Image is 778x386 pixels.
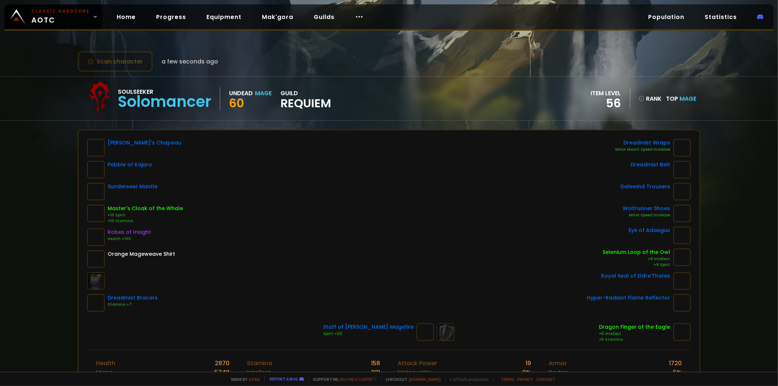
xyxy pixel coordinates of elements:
div: Intellect [247,368,271,377]
div: Wolfrunner Shoes [623,205,670,212]
span: Made by [227,377,260,382]
div: +10 Stamina [108,218,183,224]
span: a few seconds ago [162,57,218,66]
div: Armor [549,359,567,368]
div: Royal Seal of Eldre'Thalas [601,272,670,280]
img: item-11990 [673,248,691,266]
div: Health [96,359,115,368]
div: 321 [371,368,380,377]
img: item-13008 [673,183,691,200]
button: Scan character [78,51,153,72]
img: item-16703 [87,294,105,312]
div: Undead [229,89,253,98]
div: +9 Spirit [603,262,670,268]
a: Buy me a coffee [341,377,377,382]
div: Minor Mount Speed Increase [616,147,670,153]
a: Consent [536,377,556,382]
a: Home [111,9,142,24]
div: Soulseeker [118,87,211,96]
div: Stamina [247,359,272,368]
img: item-16705 [673,139,691,157]
div: +5 Intellect [599,331,670,337]
div: +5 Stamina [599,337,670,343]
div: Dreadmist Bracers [108,294,158,302]
div: 0 % [522,368,531,377]
span: 60 [229,95,244,111]
a: Population [642,9,690,24]
a: Equipment [201,9,247,24]
div: Stamina +7 [108,302,158,308]
a: Progress [150,9,192,24]
div: 2870 [215,359,229,368]
img: item-18468 [673,272,691,290]
img: item-13000 [417,323,434,341]
a: Statistics [699,9,743,24]
div: Melee critic [398,368,431,377]
div: 1720 [669,359,682,368]
div: Hyper-Radiant Flame Reflector [587,294,670,302]
a: Mak'gora [256,9,299,24]
span: Checkout [381,377,441,382]
div: Top [666,94,697,103]
img: item-940 [87,228,105,246]
div: item level [591,89,621,98]
img: item-10056 [87,250,105,268]
div: rank [639,94,662,103]
div: Health +100 [108,236,151,242]
a: Report a bug [270,376,298,382]
img: item-5266 [673,227,691,244]
div: Dreadmist Belt [631,161,670,169]
a: Terms [501,377,515,382]
img: item-18638 [673,294,691,312]
span: Mage [680,94,697,103]
a: Privacy [518,377,533,382]
div: Staff of [PERSON_NAME] Magefire [323,323,414,331]
a: Guilds [308,9,340,24]
img: item-19599 [87,161,105,178]
span: AOTC [31,8,90,26]
img: item-13101 [673,205,691,222]
img: item-10249 [87,205,105,222]
div: Dreadmist Wraps [616,139,670,147]
a: Classic HardcoreAOTC [4,4,102,29]
div: Orange Mageweave Shirt [108,250,175,258]
small: Classic Hardcore [31,8,90,15]
div: +9 Intellect [603,256,670,262]
div: 158 [371,359,380,368]
div: 5 % [673,368,682,377]
div: guild [280,89,331,109]
div: Dragon Finger of the Eagle [599,323,670,331]
span: v. d752d5 - production [445,377,489,382]
div: Mana [96,368,113,377]
span: Support me, [309,377,377,382]
div: Master's Cloak of the Whale [108,205,183,212]
img: item-7720 [87,139,105,157]
div: Attack Power [398,359,437,368]
div: Robes of Insight [108,228,151,236]
div: [PERSON_NAME]'s Chapeau [108,139,181,147]
div: Minor Speed Increase [623,212,670,218]
div: Solomancer [118,96,211,107]
a: [DOMAIN_NAME] [409,377,441,382]
div: 56 [591,98,621,109]
div: Sunderseer Mantle [108,183,158,190]
img: item-13185 [87,183,105,200]
div: Dodge [549,368,568,377]
div: Spirit +20 [323,331,414,337]
div: Pebble of Kajaro [108,161,152,169]
div: Dalewind Trousers [621,183,670,190]
div: +10 Spirit [108,212,183,218]
a: a fan [249,377,260,382]
div: 5748 [214,368,229,377]
div: Mage [255,89,272,98]
div: 19 [526,359,531,368]
img: item-16702 [673,161,691,178]
div: Eye of Adaegus [629,227,670,234]
div: Selenium Loop of the Owl [603,248,670,256]
img: item-15282 [673,323,691,341]
span: Requiem [280,98,331,109]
